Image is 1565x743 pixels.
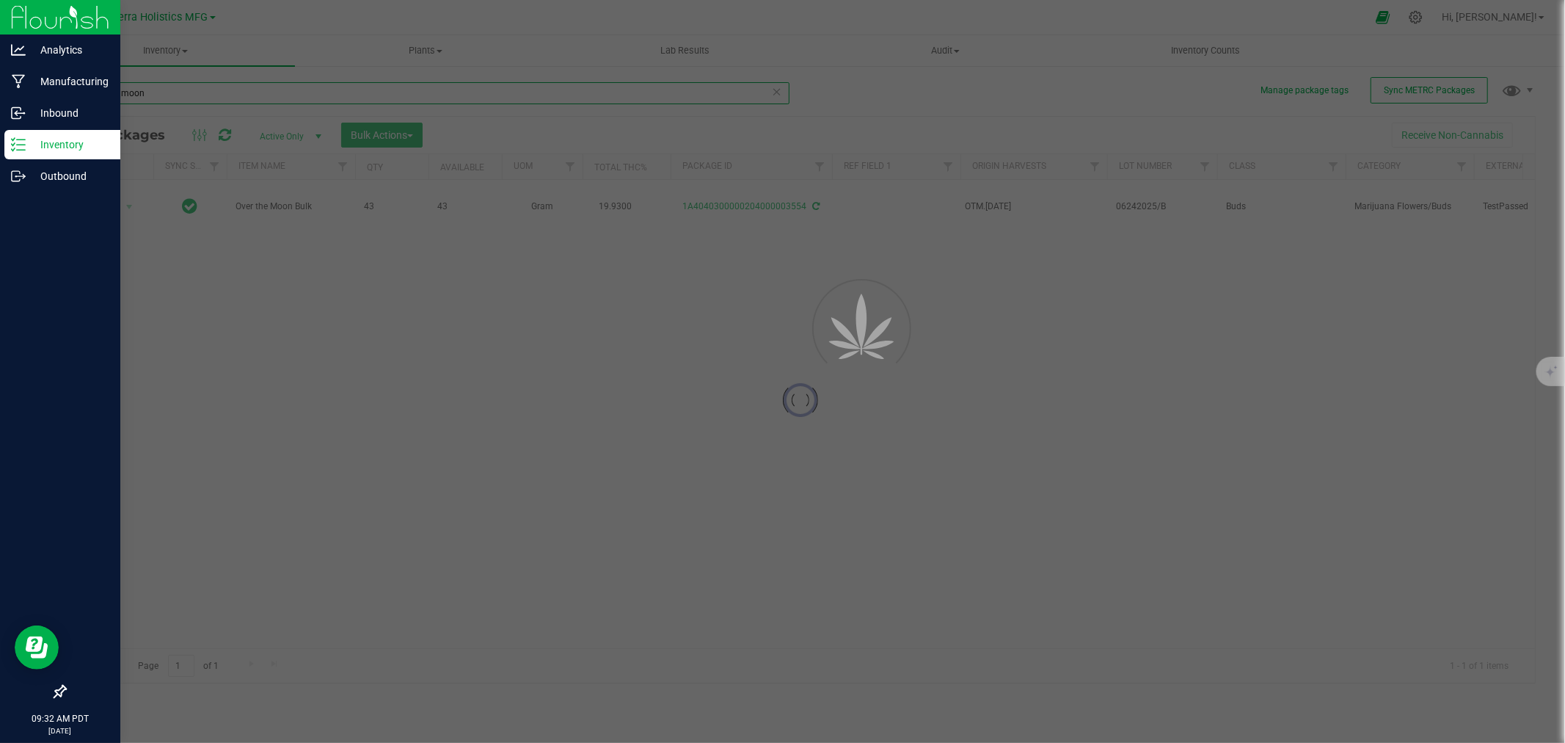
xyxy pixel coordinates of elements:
iframe: Resource center [15,626,59,670]
p: [DATE] [7,725,114,736]
p: Analytics [26,41,114,59]
p: 09:32 AM PDT [7,712,114,725]
inline-svg: Inbound [11,106,26,120]
inline-svg: Manufacturing [11,74,26,89]
inline-svg: Outbound [11,169,26,184]
p: Manufacturing [26,73,114,90]
inline-svg: Inventory [11,137,26,152]
inline-svg: Analytics [11,43,26,57]
p: Inventory [26,136,114,153]
p: Outbound [26,167,114,185]
p: Inbound [26,104,114,122]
